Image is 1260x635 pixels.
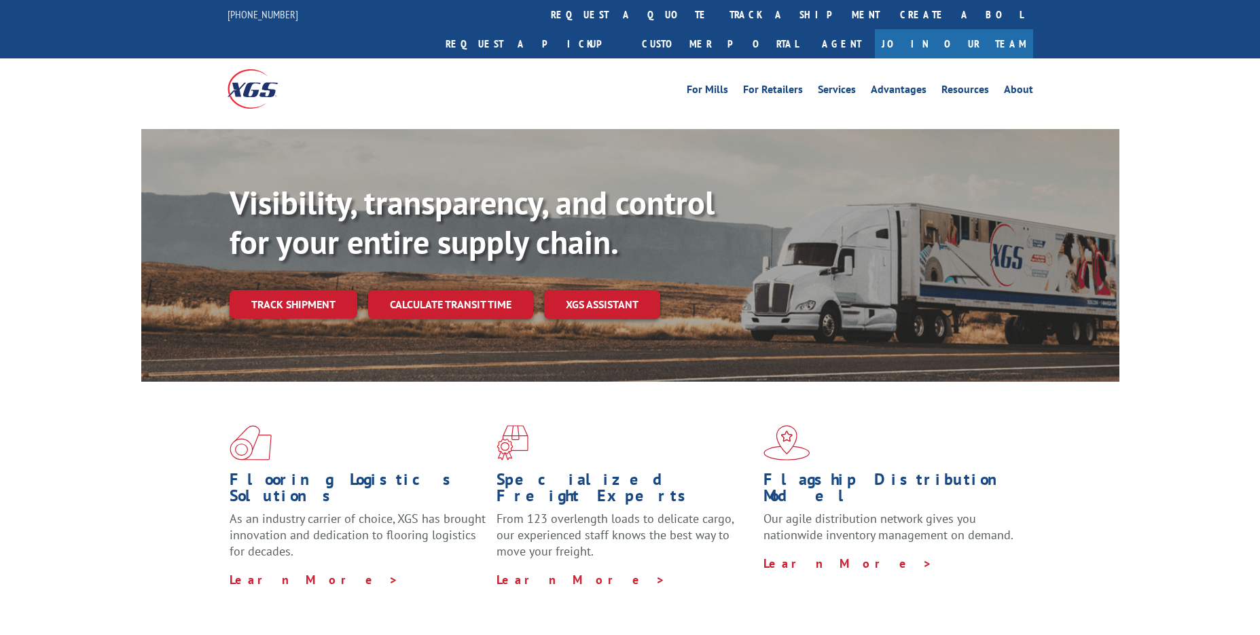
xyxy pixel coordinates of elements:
[228,7,298,21] a: [PHONE_NUMBER]
[230,290,357,319] a: Track shipment
[230,181,715,263] b: Visibility, transparency, and control for your entire supply chain.
[497,572,666,587] a: Learn More >
[230,471,486,511] h1: Flooring Logistics Solutions
[435,29,632,58] a: Request a pickup
[871,84,926,99] a: Advantages
[544,290,660,319] a: XGS ASSISTANT
[941,84,989,99] a: Resources
[763,471,1020,511] h1: Flagship Distribution Model
[818,84,856,99] a: Services
[230,572,399,587] a: Learn More >
[632,29,808,58] a: Customer Portal
[497,511,753,571] p: From 123 overlength loads to delicate cargo, our experienced staff knows the best way to move you...
[1004,84,1033,99] a: About
[687,84,728,99] a: For Mills
[368,290,533,319] a: Calculate transit time
[743,84,803,99] a: For Retailers
[497,425,528,460] img: xgs-icon-focused-on-flooring-red
[763,425,810,460] img: xgs-icon-flagship-distribution-model-red
[763,556,933,571] a: Learn More >
[808,29,875,58] a: Agent
[497,471,753,511] h1: Specialized Freight Experts
[763,511,1013,543] span: Our agile distribution network gives you nationwide inventory management on demand.
[875,29,1033,58] a: Join Our Team
[230,425,272,460] img: xgs-icon-total-supply-chain-intelligence-red
[230,511,486,559] span: As an industry carrier of choice, XGS has brought innovation and dedication to flooring logistics...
